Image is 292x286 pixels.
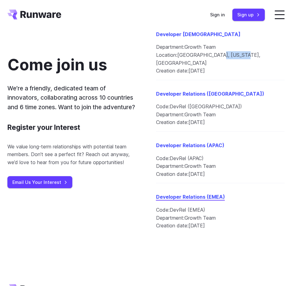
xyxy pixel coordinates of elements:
p: We’re a friendly, dedicated team of innovators, collaborating across 10 countries and 6 time zone... [7,84,136,112]
span: Creation date: [156,119,188,125]
li: DevRel (EMEA) [156,206,285,214]
a: Developer Relations (EMEA) [156,194,225,200]
a: Go to / [7,10,61,19]
span: Code: [156,155,170,161]
span: Code: [156,207,170,213]
li: Growth Team [156,111,285,119]
a: Sign in [210,11,225,18]
li: DevRel ([GEOGRAPHIC_DATA]) [156,103,285,111]
li: [GEOGRAPHIC_DATA], [US_STATE], [GEOGRAPHIC_DATA] [156,51,285,67]
li: [DATE] [156,118,285,126]
a: Developer [DEMOGRAPHIC_DATA] [156,31,240,37]
span: Creation date: [156,68,188,74]
li: DevRel (APAC) [156,155,285,163]
span: Code: [156,103,170,110]
h3: Register your Interest [7,122,80,133]
a: Sign up [232,9,265,21]
span: Department: [156,215,184,221]
li: Growth Team [156,43,285,51]
a: Developer Relations ([GEOGRAPHIC_DATA]) [156,91,264,97]
span: Department: [156,163,184,169]
h2: Come join us [7,56,107,73]
li: [DATE] [156,222,285,230]
span: Creation date: [156,171,188,177]
a: Email Us Your Interest [7,176,72,188]
span: Department: [156,111,184,118]
a: Developer Relations (APAC) [156,142,224,148]
li: Growth Team [156,162,285,170]
span: Department: [156,44,184,50]
span: Creation date: [156,222,188,229]
li: Growth Team [156,214,285,222]
li: [DATE] [156,67,285,75]
p: We value long-term relationships with potential team members. Don’t see a perfect fit? Reach out ... [7,143,136,167]
li: [DATE] [156,170,285,178]
span: Location: [156,52,177,58]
